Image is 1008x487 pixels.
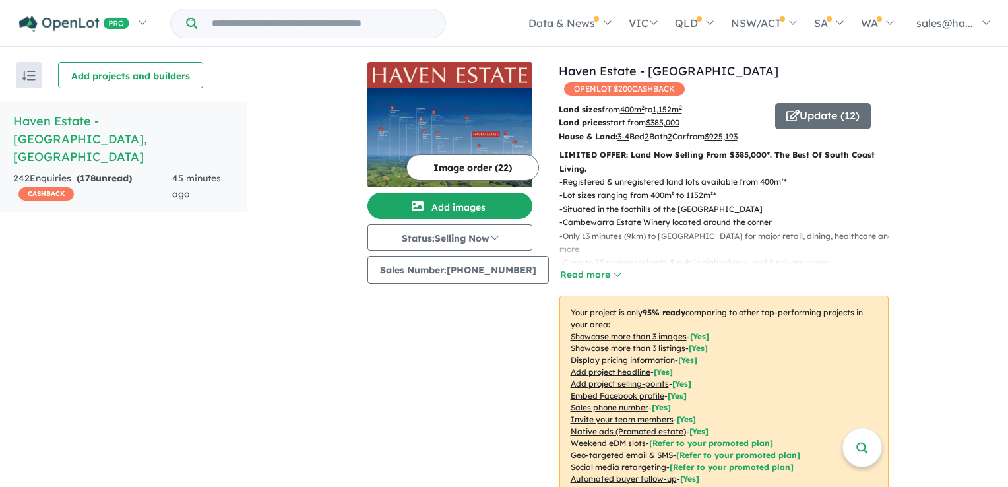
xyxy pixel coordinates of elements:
span: 45 minutes ago [172,172,221,200]
span: [Refer to your promoted plan] [649,438,773,448]
span: [ Yes ] [672,379,691,389]
u: 3-4 [617,131,629,141]
p: Bed Bath Car from [559,130,765,143]
button: Sales Number:[PHONE_NUMBER] [367,256,549,284]
u: Native ads (Promoted estate) [571,426,686,436]
span: 178 [80,172,96,184]
span: [Refer to your promoted plan] [676,450,800,460]
p: from [559,103,765,116]
p: start from [559,116,765,129]
u: Display pricing information [571,355,675,365]
div: 242 Enquir ies [13,171,172,203]
u: 2 [668,131,672,141]
u: Geo-targeted email & SMS [571,450,673,460]
span: [ Yes ] [690,331,709,341]
u: Embed Facebook profile [571,391,664,401]
p: - Registered & unregistered land lots available from 400m²* [559,176,899,189]
span: [ Yes ] [654,367,673,377]
u: Showcase more than 3 images [571,331,687,341]
img: Openlot PRO Logo White [19,16,129,32]
img: sort.svg [22,71,36,81]
sup: 2 [679,104,682,111]
span: [ Yes ] [652,403,671,412]
u: Weekend eDM slots [571,438,646,448]
button: Status:Selling Now [367,224,532,251]
span: CASHBACK [18,187,74,201]
u: Invite your team members [571,414,674,424]
span: [Refer to your promoted plan] [670,462,794,472]
a: Haven Estate - [GEOGRAPHIC_DATA] [559,63,778,79]
p: - Close to 23 primary schools, 5 public high schools, and 8 private schools [559,256,899,269]
button: Add images [367,193,532,219]
button: Image order (22) [406,154,539,181]
a: Haven Estate - Cambewarra LogoHaven Estate - Cambewarra [367,62,532,187]
span: OPENLOT $ 200 CASHBACK [564,82,685,96]
u: 400 m [620,104,645,114]
span: [Yes] [680,474,699,484]
p: - Only 13 minutes (9km) to [GEOGRAPHIC_DATA] for major retail, dining, healthcare and more [559,230,899,257]
sup: 2 [641,104,645,111]
input: Try estate name, suburb, builder or developer [200,9,443,38]
u: Add project selling-points [571,379,669,389]
u: 1,152 m [652,104,682,114]
b: 95 % ready [643,308,685,317]
img: Haven Estate - Cambewarra [367,88,532,187]
b: House & Land: [559,131,617,141]
button: Read more [559,267,621,282]
p: - Situated in the foothills of the [GEOGRAPHIC_DATA] [559,203,899,216]
b: Land sizes [559,104,602,114]
p: - Lot sizes ranging from 400m² to 1152m²* [559,189,899,202]
span: sales@ha... [916,16,973,30]
span: [Yes] [689,426,709,436]
strong: ( unread) [77,172,132,184]
button: Add projects and builders [58,62,203,88]
u: Sales phone number [571,403,648,412]
b: Land prices [559,117,606,127]
u: Automated buyer follow-up [571,474,677,484]
span: to [645,104,682,114]
u: $ 925,193 [705,131,738,141]
u: Showcase more than 3 listings [571,343,685,353]
img: Haven Estate - Cambewarra Logo [373,67,527,83]
u: 2 [645,131,649,141]
u: $ 385,000 [646,117,679,127]
button: Update (12) [775,103,871,129]
span: [ Yes ] [677,414,696,424]
u: Social media retargeting [571,462,666,472]
p: - Cambewarra Estate Winery located around the corner [559,216,899,229]
span: [ Yes ] [678,355,697,365]
h5: Haven Estate - [GEOGRAPHIC_DATA] , [GEOGRAPHIC_DATA] [13,112,234,166]
span: [ Yes ] [689,343,708,353]
u: Add project headline [571,367,650,377]
p: LIMITED OFFER: Land Now Selling From $385,000*. The Best Of South Coast Living. [559,148,889,176]
span: [ Yes ] [668,391,687,401]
